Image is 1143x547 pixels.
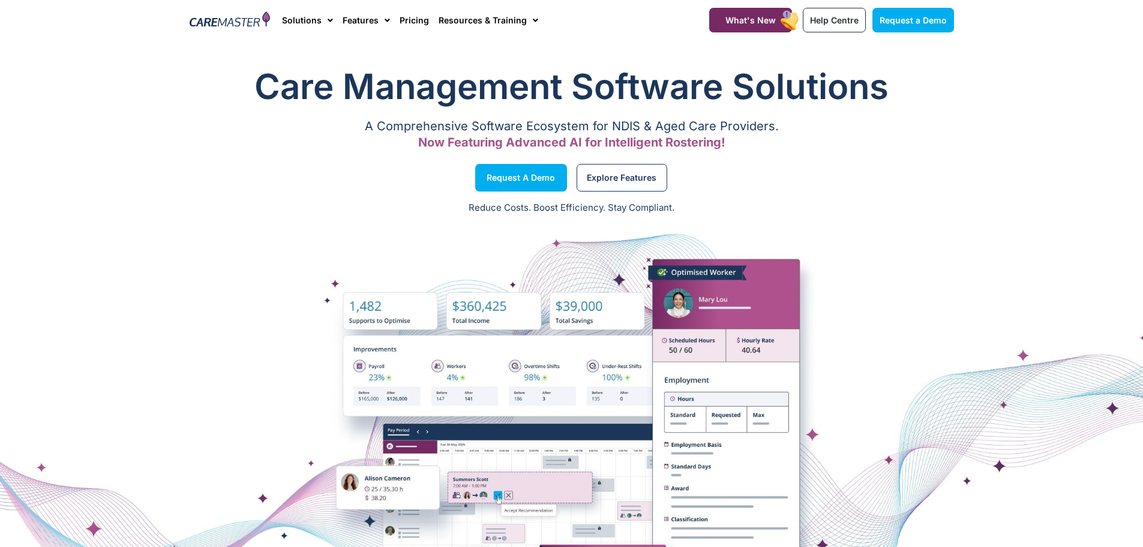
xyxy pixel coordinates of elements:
[709,8,792,32] a: What's New
[190,11,271,29] img: CareMaster Logo
[872,8,954,32] a: Request a Demo
[803,8,866,32] a: Help Centre
[475,164,567,192] a: Request a Demo
[7,201,1136,215] p: Reduce Costs. Boost Efficiency. Stay Compliant.
[190,62,954,110] h1: Care Management Software Solutions
[880,15,947,25] span: Request a Demo
[725,15,776,25] span: What's New
[810,15,859,25] span: Help Centre
[487,175,555,181] span: Request a Demo
[418,135,725,150] span: Now Featuring Advanced AI for Intelligent Rostering!
[577,164,667,192] a: Explore Features
[587,175,656,181] span: Explore Features
[190,122,954,130] p: A Comprehensive Software Ecosystem for NDIS & Aged Care Providers.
